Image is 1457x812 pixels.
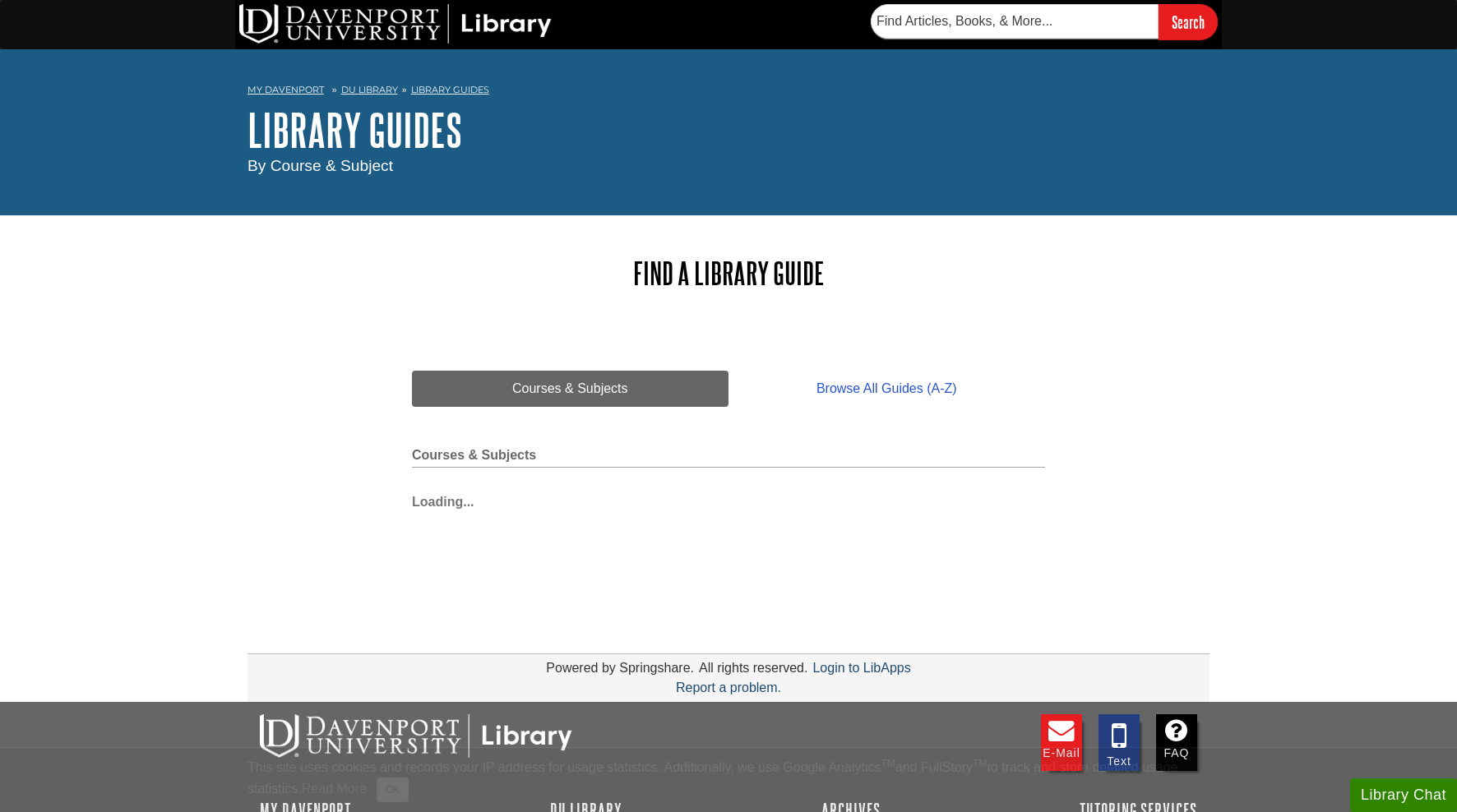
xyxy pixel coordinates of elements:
[676,681,781,694] a: Report a problem.
[260,714,572,757] img: DU Libraries
[377,777,409,802] button: Close
[247,79,1210,105] nav: breadcrumb
[247,758,1210,802] div: This site uses cookies and records your IP address for usage statistics. Additionally, we use Goo...
[881,758,895,769] sup: TM
[412,448,1045,468] h2: Courses & Subjects
[871,4,1218,39] form: Searches DU Library's articles, books, and more
[1156,714,1197,771] a: FAQ
[1099,714,1140,771] a: Text
[412,256,1045,290] h2: Find a Library Guide
[247,105,1210,155] h1: Library Guides
[341,84,398,95] a: DU Library
[1041,714,1082,771] a: E-mail
[1350,778,1457,812] button: Library Chat
[239,4,552,44] img: DU Library
[812,661,910,675] a: Login to LibApps
[696,661,811,675] div: All rights reserved.
[411,84,489,95] a: Library Guides
[1159,4,1218,39] input: Search
[412,371,728,407] a: Courses & Subjects
[247,83,324,97] a: My Davenport
[412,484,1045,512] div: Loading...
[973,758,987,769] sup: TM
[543,661,696,675] div: Powered by Springshare.
[302,782,367,796] a: Read More
[728,371,1045,407] a: Browse All Guides (A-Z)
[871,4,1159,39] input: Find Articles, Books, & More...
[247,155,1210,178] div: By Course & Subject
